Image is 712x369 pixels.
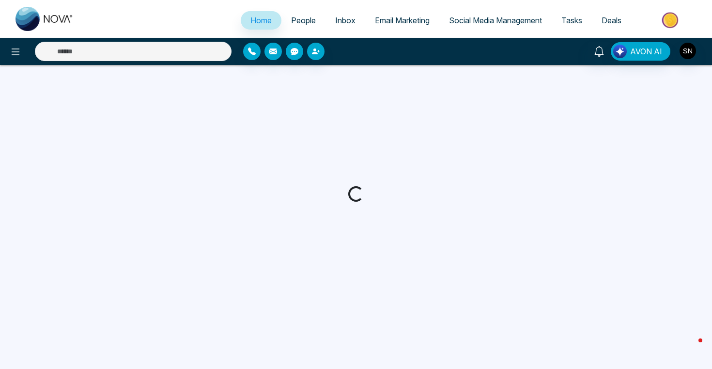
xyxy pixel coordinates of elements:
[613,45,627,58] img: Lead Flow
[439,11,552,30] a: Social Media Management
[630,46,662,57] span: AVON AI
[611,42,670,61] button: AVON AI
[375,16,430,25] span: Email Marketing
[291,16,316,25] span: People
[250,16,272,25] span: Home
[680,43,696,59] img: User Avatar
[679,336,702,359] iframe: Intercom live chat
[325,11,365,30] a: Inbox
[592,11,631,30] a: Deals
[449,16,542,25] span: Social Media Management
[552,11,592,30] a: Tasks
[636,9,706,31] img: Market-place.gif
[365,11,439,30] a: Email Marketing
[281,11,325,30] a: People
[335,16,356,25] span: Inbox
[15,7,74,31] img: Nova CRM Logo
[602,16,621,25] span: Deals
[241,11,281,30] a: Home
[561,16,582,25] span: Tasks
